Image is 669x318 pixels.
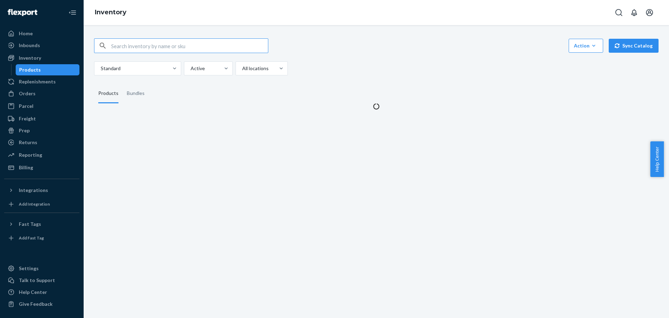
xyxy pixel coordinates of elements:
a: Inventory [95,8,126,16]
div: Bundles [127,84,145,103]
div: Integrations [19,187,48,194]
button: Help Center [650,141,664,177]
div: Freight [19,115,36,122]
button: Fast Tags [4,219,79,230]
button: Close Navigation [66,6,79,20]
div: Fast Tags [19,221,41,228]
a: Home [4,28,79,39]
div: Add Integration [19,201,50,207]
div: Give Feedback [19,301,53,308]
a: Replenishments [4,76,79,87]
ol: breadcrumbs [89,2,132,23]
a: Settings [4,263,79,274]
div: Inbounds [19,42,40,49]
a: Billing [4,162,79,173]
div: Action [574,42,598,49]
input: Active [190,65,191,72]
div: Products [19,66,41,73]
button: Give Feedback [4,298,79,310]
div: Prep [19,127,30,134]
a: Add Fast Tag [4,232,79,244]
a: Orders [4,88,79,99]
a: Returns [4,137,79,148]
button: Integrations [4,185,79,196]
div: Returns [19,139,37,146]
div: Talk to Support [19,277,55,284]
a: Freight [4,113,79,124]
div: Parcel [19,103,33,110]
a: Inbounds [4,40,79,51]
div: Home [19,30,33,37]
div: Orders [19,90,36,97]
a: Add Integration [4,199,79,210]
button: Talk to Support [4,275,79,286]
div: Products [98,84,118,103]
input: Standard [100,65,101,72]
a: Products [16,64,80,75]
a: Reporting [4,149,79,161]
button: Open notifications [627,6,641,20]
div: Inventory [19,54,41,61]
div: Settings [19,265,39,272]
div: Replenishments [19,78,56,85]
button: Action [569,39,603,53]
a: Prep [4,125,79,136]
button: Open account menu [643,6,656,20]
img: Flexport logo [8,9,37,16]
button: Sync Catalog [609,39,659,53]
div: Add Fast Tag [19,235,44,241]
button: Open Search Box [612,6,626,20]
input: Search inventory by name or sku [111,39,268,53]
a: Help Center [4,287,79,298]
div: Reporting [19,151,42,158]
div: Help Center [19,289,47,296]
div: Billing [19,164,33,171]
span: Support [14,5,39,11]
a: Parcel [4,101,79,112]
a: Inventory [4,52,79,64]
